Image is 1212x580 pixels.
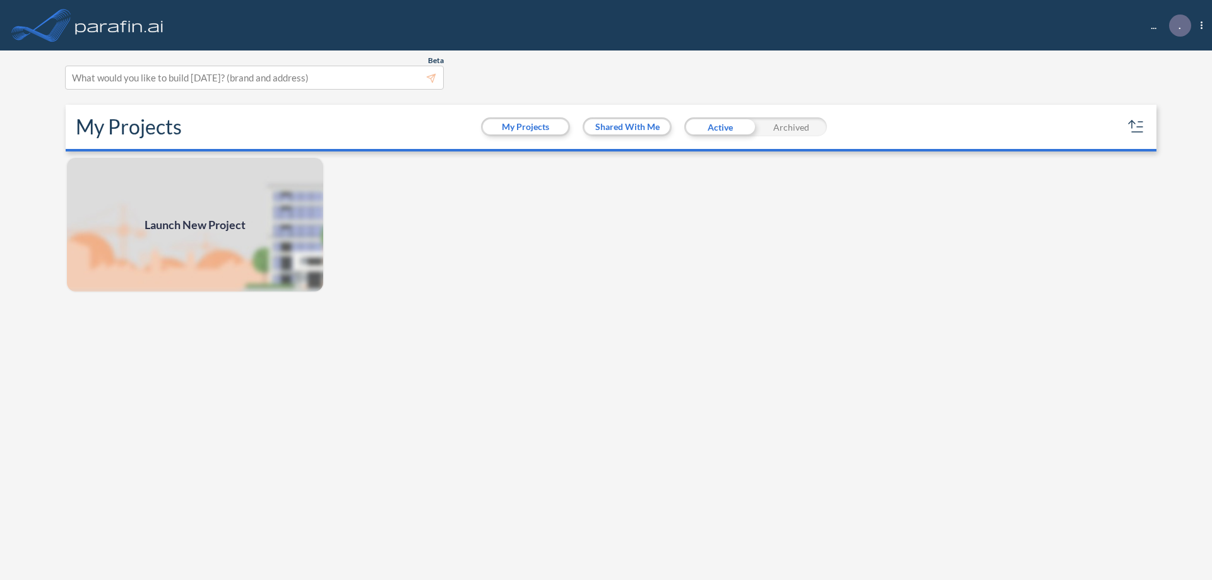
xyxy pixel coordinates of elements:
[1179,20,1181,31] p: .
[73,13,166,38] img: logo
[428,56,444,66] span: Beta
[66,157,324,293] a: Launch New Project
[1126,117,1146,137] button: sort
[585,119,670,134] button: Shared With Me
[1132,15,1203,37] div: ...
[684,117,756,136] div: Active
[76,115,182,139] h2: My Projects
[756,117,827,136] div: Archived
[483,119,568,134] button: My Projects
[66,157,324,293] img: add
[145,216,246,234] span: Launch New Project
